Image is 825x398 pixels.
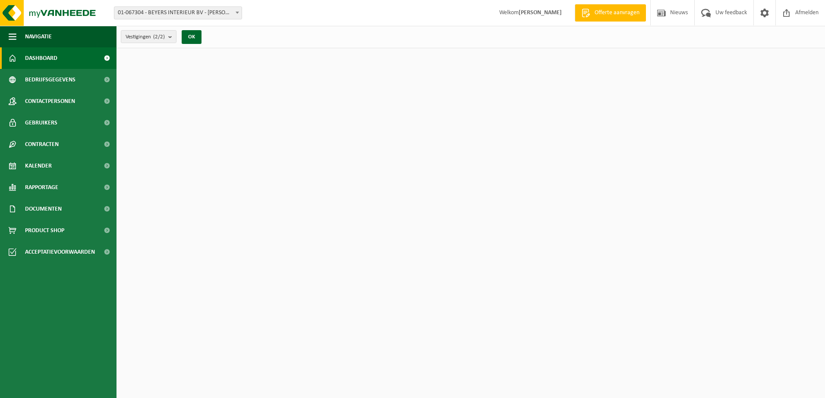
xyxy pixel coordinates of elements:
[575,4,646,22] a: Offerte aanvragen
[25,90,75,112] span: Contactpersonen
[519,9,562,16] strong: [PERSON_NAME]
[592,9,642,17] span: Offerte aanvragen
[182,30,202,44] button: OK
[126,31,165,44] span: Vestigingen
[25,134,59,155] span: Contracten
[121,30,176,43] button: Vestigingen(2/2)
[114,6,242,19] span: 01-067304 - BEYERS INTERIEUR BV - BRECHT
[114,7,242,19] span: 01-067304 - BEYERS INTERIEUR BV - BRECHT
[25,47,57,69] span: Dashboard
[25,198,62,220] span: Documenten
[4,379,144,398] iframe: chat widget
[25,241,95,263] span: Acceptatievoorwaarden
[25,177,58,198] span: Rapportage
[25,155,52,177] span: Kalender
[153,34,165,40] count: (2/2)
[25,26,52,47] span: Navigatie
[25,69,76,90] span: Bedrijfsgegevens
[25,220,64,241] span: Product Shop
[25,112,57,134] span: Gebruikers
